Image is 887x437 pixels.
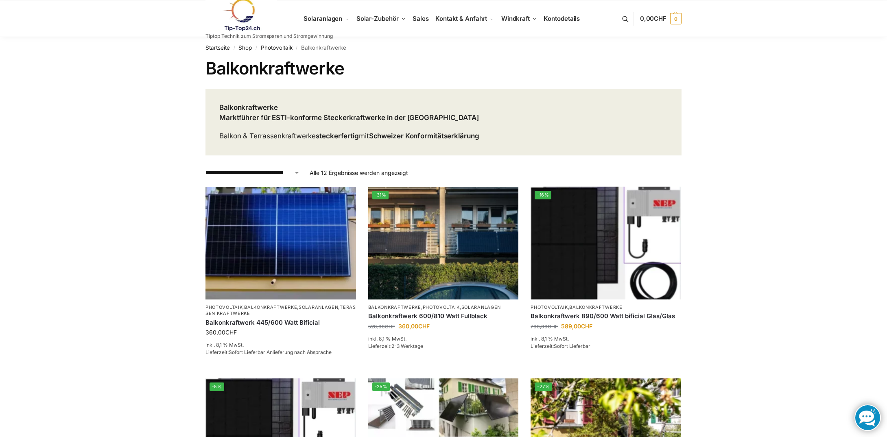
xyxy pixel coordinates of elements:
bdi: 360,00 [205,329,237,336]
span: Kontodetails [544,15,580,22]
span: Lieferzeit: [205,349,332,355]
p: Tiptop Technik zum Stromsparen und Stromgewinnung [205,34,333,39]
strong: Balkonkraftwerke [219,103,277,111]
a: Photovoltaik [423,304,460,310]
span: Lieferzeit: [531,343,590,349]
a: -31%2 Balkonkraftwerke [368,187,519,299]
strong: steckerfertig [316,132,359,140]
a: Balkonkraftwerk 445/600 Watt Bificial [205,319,356,327]
nav: Breadcrumb [205,37,682,58]
span: / [293,45,301,51]
select: Shop-Reihenfolge [205,168,300,177]
a: Photovoltaik [205,304,243,310]
span: CHF [548,323,558,330]
a: Balkonkraftwerke [368,304,421,310]
span: Windkraft [501,15,530,22]
bdi: 360,00 [398,323,430,330]
span: CHF [654,15,666,22]
a: Kontakt & Anfahrt [432,0,498,37]
img: Solaranlage für den kleinen Balkon [205,187,356,299]
a: Balkonkraftwerke [244,304,297,310]
span: 0,00 [640,15,666,22]
span: Sofort Lieferbar [554,343,590,349]
span: CHF [385,323,395,330]
bdi: 520,00 [368,323,395,330]
span: Lieferzeit: [368,343,423,349]
p: , , , [205,304,356,317]
span: CHF [418,323,430,330]
span: / [252,45,260,51]
a: Balkonkraftwerke [569,304,622,310]
a: Balkonkraftwerk 600/810 Watt Fullblack [368,312,519,320]
a: Kontodetails [540,0,583,37]
a: Solaranlagen [461,304,501,310]
span: / [230,45,238,51]
span: Solar-Zubehör [356,15,399,22]
p: inkl. 8,1 % MwSt. [368,335,519,343]
a: Solar-Zubehör [353,0,409,37]
bdi: 589,00 [561,323,592,330]
img: 2 Balkonkraftwerke [368,187,519,299]
span: CHF [581,323,592,330]
p: , , [368,304,519,310]
p: Alle 12 Ergebnisse werden angezeigt [310,168,408,177]
a: Windkraft [498,0,541,37]
strong: Marktführer für ESTI-konforme Steckerkraftwerke in der [GEOGRAPHIC_DATA] [219,114,479,122]
bdi: 700,00 [531,323,558,330]
span: Sofort Lieferbar Anlieferung nach Absprache [229,349,332,355]
a: -16%Bificiales Hochleistungsmodul [531,187,681,299]
strong: Schweizer Konformitätserklärung [369,132,479,140]
span: Sales [413,15,429,22]
img: Bificiales Hochleistungsmodul [531,187,681,299]
p: , [531,304,681,310]
a: 0,00CHF 0 [640,7,682,31]
a: Sales [409,0,432,37]
span: 2-3 Werktage [391,343,423,349]
a: Photovoltaik [531,304,568,310]
a: Startseite [205,44,230,51]
a: Terassen Kraftwerke [205,304,356,316]
h1: Balkonkraftwerke [205,58,682,79]
a: Balkonkraftwerk 890/600 Watt bificial Glas/Glas [531,312,681,320]
a: Photovoltaik [261,44,293,51]
span: 0 [670,13,682,24]
span: Kontakt & Anfahrt [435,15,487,22]
a: Solaranlagen [299,304,338,310]
p: inkl. 8,1 % MwSt. [531,335,681,343]
span: CHF [225,329,237,336]
a: Shop [238,44,252,51]
p: inkl. 8,1 % MwSt. [205,341,356,349]
p: Balkon & Terrassenkraftwerke mit [219,131,479,142]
